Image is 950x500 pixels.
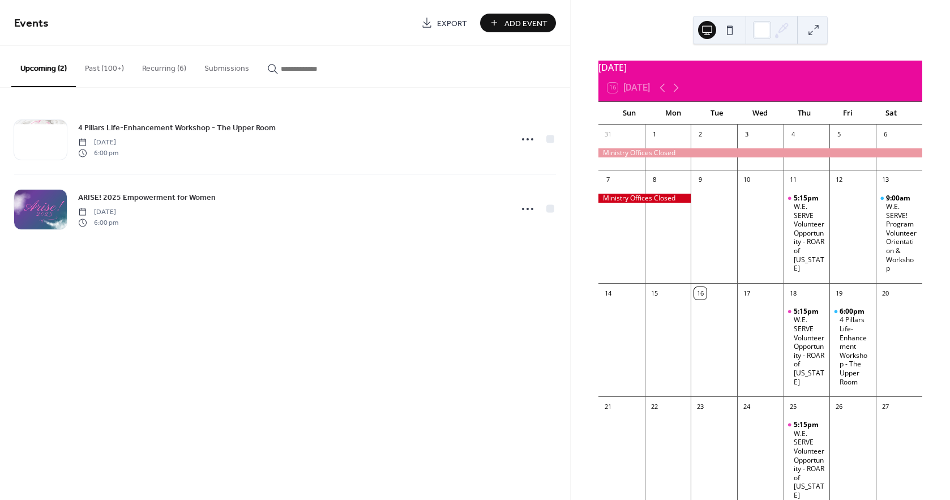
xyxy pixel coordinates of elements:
div: W.E. SERVE! Program Volunteer Orientation & Workshop [876,194,922,273]
div: 12 [833,174,845,186]
div: Wed [738,102,782,125]
div: 2 [694,129,707,141]
div: 4 Pillars Life-Enhancement Workshop - The Upper Room [829,307,876,386]
div: 31 [602,129,614,141]
button: Upcoming (2) [11,46,76,87]
div: 10 [741,174,753,186]
div: 25 [787,400,799,413]
div: W.E. SERVE Volunteer Opportunity - ROAR of [US_STATE] [794,315,825,386]
div: 23 [694,400,707,413]
span: Export [437,18,467,29]
span: 5:15pm [794,420,820,429]
span: 5:15pm [794,307,820,316]
div: 18 [787,287,799,300]
div: Sun [607,102,651,125]
div: [DATE] [598,61,922,74]
button: Submissions [195,46,258,86]
span: 5:15pm [794,194,820,203]
div: Fri [826,102,870,125]
div: Sat [870,102,913,125]
button: Past (100+) [76,46,133,86]
div: 26 [833,400,845,413]
span: 9:00am [886,194,912,203]
button: Recurring (6) [133,46,195,86]
div: Thu [782,102,825,125]
div: 1 [648,129,661,141]
div: W.E. SERVE! Program Volunteer Orientation & Workshop [886,202,918,273]
div: 15 [648,287,661,300]
div: 22 [648,400,661,413]
div: 3 [741,129,753,141]
div: 6 [879,129,892,141]
div: W.E. SERVE Volunteer Opportunity - ROAR of [US_STATE] [794,202,825,273]
div: W.E. SERVE Volunteer Opportunity - ROAR of Florida [784,420,830,499]
div: 19 [833,287,845,300]
div: Ministry Offices Closed [598,194,691,203]
div: W.E. SERVE Volunteer Opportunity - ROAR of [US_STATE] [794,429,825,500]
span: [DATE] [78,138,118,148]
div: Mon [651,102,695,125]
div: 20 [879,287,892,300]
span: Events [14,12,49,35]
div: 14 [602,287,614,300]
div: 4 [787,129,799,141]
div: 27 [879,400,892,413]
span: 4 Pillars Life-Enhancement Workshop - The Upper Room [78,122,276,134]
a: ARISE! 2025 Empowerment for Women [78,191,216,204]
div: 13 [879,174,892,186]
div: 21 [602,400,614,413]
span: [DATE] [78,207,118,217]
div: Ministry Offices Closed [598,148,922,158]
div: 4 Pillars Life-Enhancement Workshop - The Upper Room [840,315,871,386]
span: 6:00 pm [78,217,118,228]
div: 24 [741,400,753,413]
a: 4 Pillars Life-Enhancement Workshop - The Upper Room [78,121,276,134]
div: 9 [694,174,707,186]
span: ARISE! 2025 Empowerment for Women [78,192,216,204]
a: Export [413,14,476,32]
div: Tue [695,102,738,125]
span: Add Event [504,18,547,29]
div: 11 [787,174,799,186]
div: 5 [833,129,845,141]
div: 17 [741,287,753,300]
div: 8 [648,174,661,186]
div: W.E. SERVE Volunteer Opportunity - ROAR of Florida [784,194,830,273]
span: 6:00 pm [78,148,118,158]
div: 16 [694,287,707,300]
div: 7 [602,174,614,186]
span: 6:00pm [840,307,866,316]
div: W.E. SERVE Volunteer Opportunity - ROAR of Florida [784,307,830,386]
button: Add Event [480,14,556,32]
